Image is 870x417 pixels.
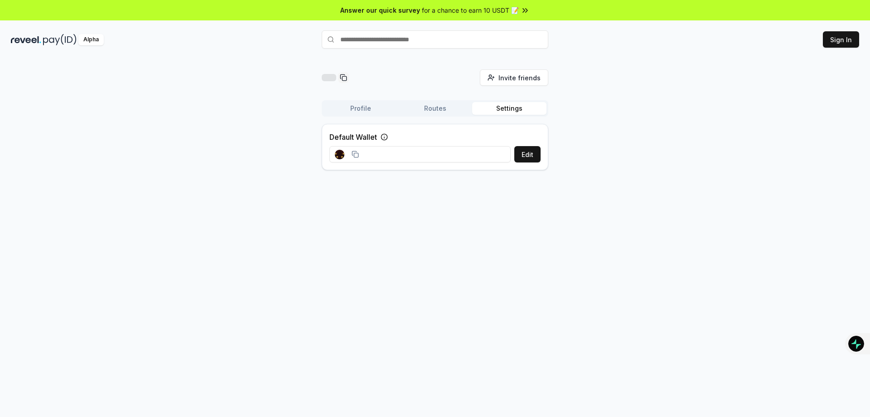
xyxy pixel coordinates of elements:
label: Default Wallet [329,132,377,142]
button: Sign In [823,31,859,48]
button: Routes [398,102,472,115]
img: reveel_dark [11,34,41,45]
button: Settings [472,102,546,115]
button: Invite friends [480,69,548,86]
span: Answer our quick survey [340,5,420,15]
button: Profile [324,102,398,115]
div: Alpha [78,34,104,45]
button: Edit [514,146,541,162]
img: pay_id [43,34,77,45]
span: Invite friends [498,73,541,83]
span: for a chance to earn 10 USDT 📝 [422,5,519,15]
